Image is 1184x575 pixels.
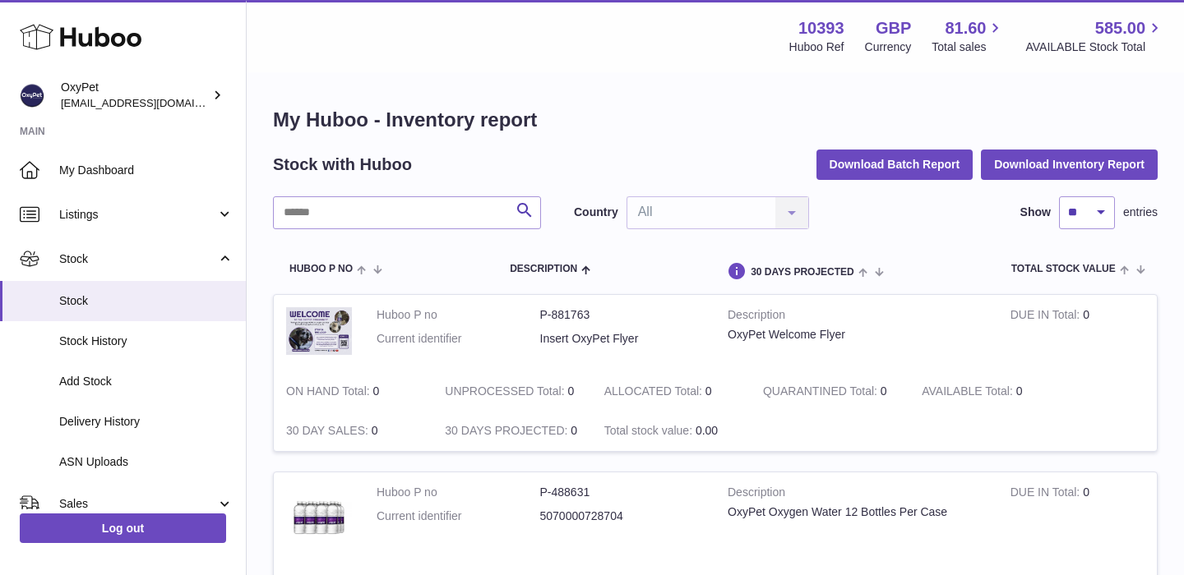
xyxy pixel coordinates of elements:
[592,371,751,412] td: 0
[432,371,591,412] td: 0
[59,374,234,389] span: Add Stock
[289,264,353,274] span: Huboo P no
[286,424,372,441] strong: 30 DAY SALES
[59,414,234,430] span: Delivery History
[540,508,704,524] dd: 5070000728704
[274,411,432,451] td: 0
[59,163,234,178] span: My Dashboard
[789,39,844,55] div: Huboo Ref
[922,384,1015,402] strong: AVAILABLE Total
[286,384,373,402] strong: ON HAND Total
[59,496,216,512] span: Sales
[540,485,704,500] dd: P-488631
[1025,17,1164,55] a: 585.00 AVAILABLE Stock Total
[728,504,986,520] div: OxyPet Oxygen Water 12 Bottles Per Case
[59,207,216,223] span: Listings
[20,513,226,543] a: Log out
[998,295,1157,371] td: 0
[1123,205,1158,220] span: entries
[540,307,704,323] dd: P-881763
[932,39,1005,55] span: Total sales
[728,327,986,343] div: OxyPet Welcome Flyer
[865,39,912,55] div: Currency
[432,411,591,451] td: 0
[1020,205,1051,220] label: Show
[59,293,234,309] span: Stock
[604,384,705,402] strong: ALLOCATED Total
[445,424,571,441] strong: 30 DAYS PROJECTED
[61,96,242,109] span: [EMAIL_ADDRESS][DOMAIN_NAME]
[998,472,1157,567] td: 0
[751,267,854,278] span: 30 DAYS PROJECTED
[59,333,234,349] span: Stock History
[59,454,234,470] span: ASN Uploads
[798,17,844,39] strong: 10393
[377,331,540,347] dt: Current identifier
[728,307,986,327] strong: Description
[61,80,209,111] div: OxyPet
[909,371,1068,412] td: 0
[274,371,432,412] td: 0
[445,384,567,402] strong: UNPROCESSED Total
[881,384,887,398] span: 0
[1025,39,1164,55] span: AVAILABLE Stock Total
[574,205,618,220] label: Country
[286,485,352,550] img: product image
[696,424,718,437] span: 0.00
[377,485,540,500] dt: Huboo P no
[932,17,1005,55] a: 81.60 Total sales
[604,424,696,441] strong: Total stock value
[510,264,577,274] span: Description
[728,485,986,504] strong: Description
[763,384,881,402] strong: QUARANTINED Total
[377,508,540,524] dt: Current identifier
[540,331,704,347] dd: Insert OxyPet Flyer
[1095,17,1145,39] span: 585.00
[1011,308,1083,325] strong: DUE IN Total
[20,83,44,108] img: info@oxypet.co.uk
[59,251,216,267] span: Stock
[816,149,974,179] button: Download Batch Report
[876,17,911,39] strong: GBP
[273,107,1158,133] h1: My Huboo - Inventory report
[981,149,1158,179] button: Download Inventory Report
[377,307,540,323] dt: Huboo P no
[1011,264,1116,274] span: Total stock value
[286,307,352,355] img: product image
[1011,485,1083,503] strong: DUE IN Total
[273,154,412,176] h2: Stock with Huboo
[945,17,986,39] span: 81.60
